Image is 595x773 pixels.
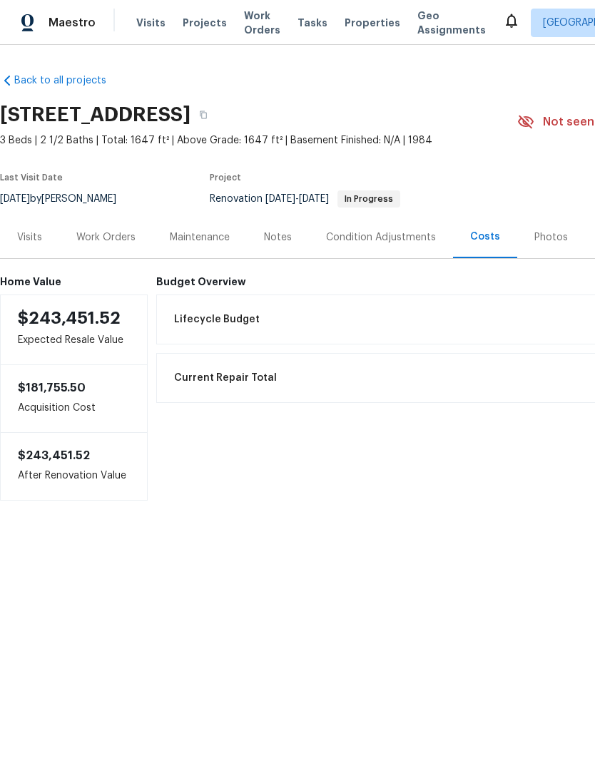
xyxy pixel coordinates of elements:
[210,194,400,204] span: Renovation
[345,16,400,30] span: Properties
[170,230,230,245] div: Maintenance
[76,230,136,245] div: Work Orders
[17,230,42,245] div: Visits
[297,18,327,28] span: Tasks
[470,230,500,244] div: Costs
[264,230,292,245] div: Notes
[339,195,399,203] span: In Progress
[299,194,329,204] span: [DATE]
[18,382,86,394] span: $181,755.50
[18,309,121,327] span: $243,451.52
[183,16,227,30] span: Projects
[18,450,90,461] span: $243,451.52
[190,102,216,128] button: Copy Address
[210,173,241,182] span: Project
[265,194,329,204] span: -
[136,16,166,30] span: Visits
[49,16,96,30] span: Maestro
[244,9,280,37] span: Work Orders
[417,9,486,37] span: Geo Assignments
[534,230,568,245] div: Photos
[174,371,277,385] span: Current Repair Total
[326,230,436,245] div: Condition Adjustments
[265,194,295,204] span: [DATE]
[174,312,260,327] span: Lifecycle Budget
